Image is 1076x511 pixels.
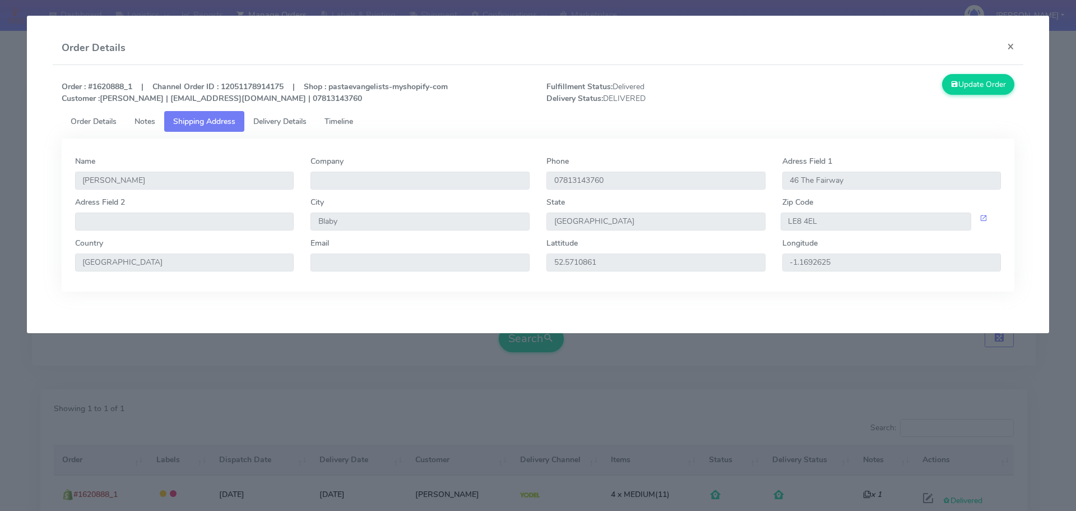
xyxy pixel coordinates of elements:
[324,116,353,127] span: Timeline
[62,40,126,56] h4: Order Details
[253,116,307,127] span: Delivery Details
[62,111,1015,132] ul: Tabs
[62,81,448,104] strong: Order : #1620888_1 | Channel Order ID : 12051178914175 | Shop : pastaevangelists-myshopify-com [P...
[546,81,613,92] strong: Fulfillment Status:
[75,196,125,208] label: Adress Field 2
[782,196,813,208] label: Zip Code
[942,74,1015,95] button: Update Order
[546,237,578,249] label: Lattitude
[538,81,781,104] span: Delivered DELIVERED
[546,196,565,208] label: State
[310,196,324,208] label: City
[546,93,603,104] strong: Delivery Status:
[998,31,1023,61] button: Close
[71,116,117,127] span: Order Details
[62,93,100,104] strong: Customer :
[75,155,95,167] label: Name
[310,155,344,167] label: Company
[134,116,155,127] span: Notes
[546,155,569,167] label: Phone
[782,237,818,249] label: Longitude
[782,155,832,167] label: Adress Field 1
[75,237,103,249] label: Country
[173,116,235,127] span: Shipping Address
[310,237,329,249] label: Email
